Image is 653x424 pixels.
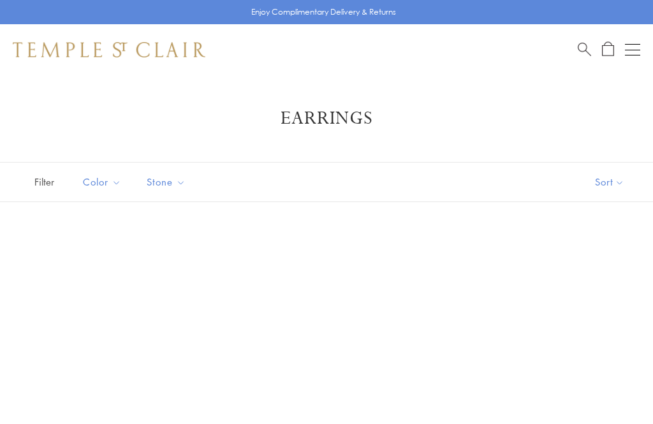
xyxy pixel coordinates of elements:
h1: Earrings [32,107,621,130]
a: Open Shopping Bag [602,41,614,57]
button: Show sort by [566,163,653,201]
a: Search [578,41,591,57]
p: Enjoy Complimentary Delivery & Returns [251,6,396,18]
button: Color [73,168,131,196]
img: Temple St. Clair [13,42,205,57]
button: Stone [137,168,195,196]
span: Stone [140,174,195,190]
button: Open navigation [625,42,640,57]
span: Color [77,174,131,190]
